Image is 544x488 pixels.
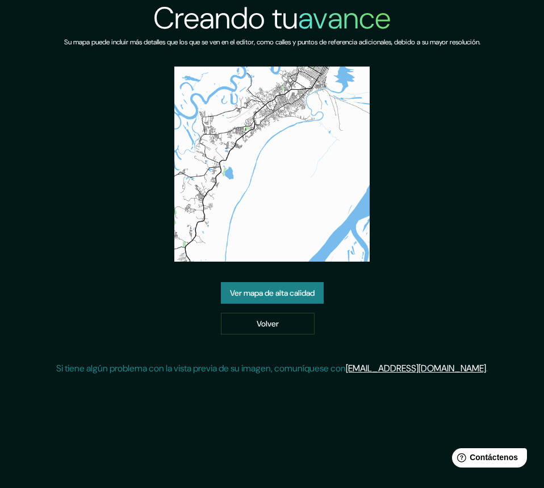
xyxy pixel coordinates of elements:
a: Ver mapa de alta calidad [221,282,324,304]
a: [EMAIL_ADDRESS][DOMAIN_NAME] [346,362,486,374]
font: Su mapa puede incluir más detalles que los que se ven en el editor, como calles y puntos de refer... [64,38,480,47]
font: Si tiene algún problema con la vista previa de su imagen, comuníquese con [56,362,346,374]
a: Volver [221,313,315,334]
font: Ver mapa de alta calidad [230,288,315,298]
font: Volver [257,319,279,329]
img: vista previa del mapa creado [174,67,369,262]
font: . [486,362,488,374]
iframe: Lanzador de widgets de ayuda [443,444,532,475]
